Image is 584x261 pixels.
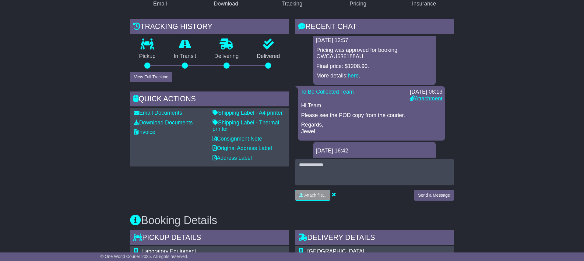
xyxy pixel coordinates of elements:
a: Attachment [410,95,442,102]
p: Delivered [248,53,289,60]
div: Delivery Details [295,230,454,247]
p: Hi Team, [301,102,442,109]
button: Send a Message [414,190,454,201]
p: More details: . [316,73,433,79]
p: Pickup [130,53,165,60]
div: Pickup Details [130,230,289,247]
a: Shipping Label - A4 printer [213,110,283,116]
a: Email Documents [134,110,182,116]
div: [DATE] 08:13 [410,89,442,95]
span: Laboratory Equipment [142,248,196,254]
div: [DATE] 16:42 [316,148,433,154]
h3: Booking Details [130,214,454,227]
p: Please see the POD copy from the courier. [301,112,442,119]
a: Invoice [134,129,155,135]
div: RECENT CHAT [295,19,454,36]
span: © One World Courier 2025. All rights reserved. [100,254,188,259]
p: Final price: $1208.90. [316,63,433,70]
a: Original Address Label [213,145,272,151]
p: Delivering [205,53,248,60]
div: Tracking history [130,19,289,36]
a: Shipping Label - Thermal printer [213,120,279,132]
p: Pricing was approved for booking OWCAU636188AU. [316,47,433,60]
span: [GEOGRAPHIC_DATA] [307,248,364,254]
a: Consignment Note [213,136,262,142]
p: Your material has been delivered as per the courier. We requested a POD copy as well. [316,157,433,170]
a: Download Documents [134,120,193,126]
p: Regards, Jewel [301,122,442,135]
a: To Be Collected Team [301,89,354,95]
div: Quick Actions [130,91,289,108]
div: [DATE] 12:57 [316,37,433,44]
p: In Transit [165,53,206,60]
a: Address Label [213,155,252,161]
button: View Full Tracking [130,72,172,82]
a: here [348,73,359,79]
